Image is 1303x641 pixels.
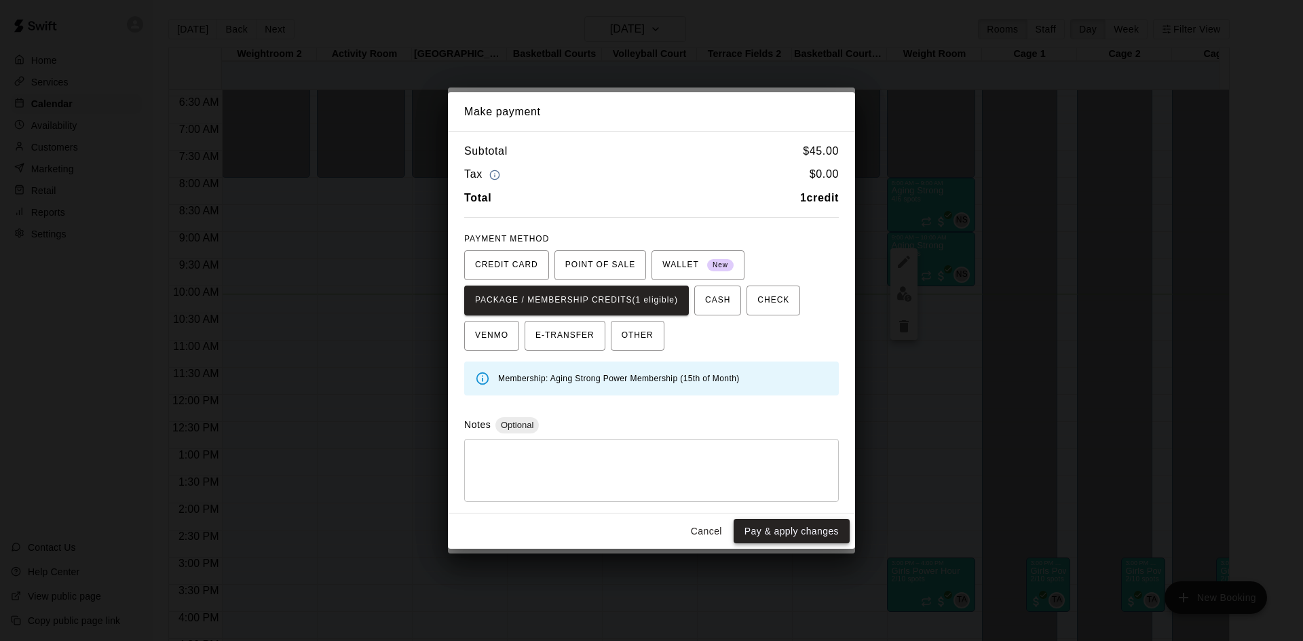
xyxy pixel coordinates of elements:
[535,325,594,347] span: E-TRANSFER
[707,256,734,275] span: New
[757,290,789,311] span: CHECK
[464,192,491,203] b: Total
[464,142,508,160] h6: Subtotal
[464,419,491,430] label: Notes
[498,374,740,383] span: Membership: Aging Strong Power Membership (15th of Month)
[705,290,730,311] span: CASH
[554,250,646,280] button: POINT OF SALE
[475,254,538,276] span: CREDIT CARD
[464,250,549,280] button: CREDIT CARD
[464,321,519,351] button: VENMO
[734,519,850,544] button: Pay & apply changes
[464,234,549,244] span: PAYMENT METHOD
[747,286,800,315] button: CHECK
[475,325,508,347] span: VENMO
[685,519,728,544] button: Cancel
[622,325,654,347] span: OTHER
[565,254,635,276] span: POINT OF SALE
[803,142,839,160] h6: $ 45.00
[464,166,504,184] h6: Tax
[611,321,664,351] button: OTHER
[810,166,839,184] h6: $ 0.00
[651,250,744,280] button: WALLET New
[475,290,678,311] span: PACKAGE / MEMBERSHIP CREDITS (1 eligible)
[525,321,605,351] button: E-TRANSFER
[448,92,855,132] h2: Make payment
[800,192,839,203] b: 1 credit
[495,420,539,430] span: Optional
[694,286,741,315] button: CASH
[464,286,689,315] button: PACKAGE / MEMBERSHIP CREDITS(1 eligible)
[662,254,734,276] span: WALLET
